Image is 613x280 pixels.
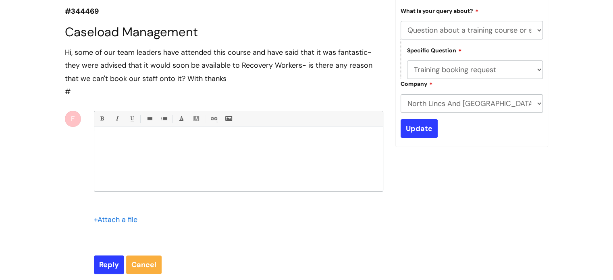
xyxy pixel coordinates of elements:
[94,213,142,226] div: Attach a file
[65,5,383,18] p: #344469
[94,215,98,224] span: +
[65,46,383,98] div: #
[159,114,169,124] a: 1. Ordered List (Ctrl-Shift-8)
[97,114,107,124] a: Bold (Ctrl-B)
[401,6,479,15] label: What is your query about?
[401,119,438,138] input: Update
[65,25,383,39] h1: Caseload Management
[94,255,124,274] input: Reply
[65,46,383,85] div: Hi, some of our team leaders have attended this course and have said that it was fantastic- they ...
[407,46,462,54] label: Specific Question
[127,114,137,124] a: Underline(Ctrl-U)
[223,114,233,124] a: Insert Image...
[65,111,81,127] div: F
[191,114,201,124] a: Back Color
[126,255,162,274] a: Cancel
[208,114,218,124] a: Link
[112,114,122,124] a: Italic (Ctrl-I)
[144,114,154,124] a: • Unordered List (Ctrl-Shift-7)
[401,79,433,87] label: Company
[176,114,186,124] a: Font Color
